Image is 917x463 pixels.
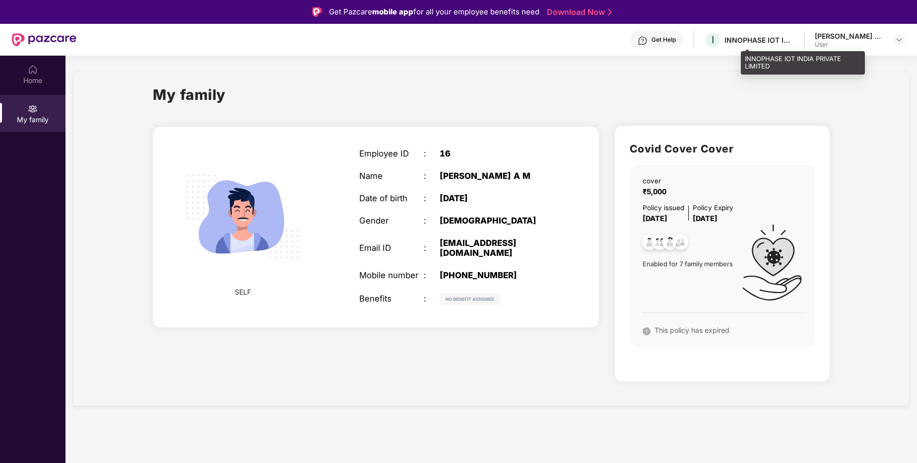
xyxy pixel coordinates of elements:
[359,216,424,226] div: Gender
[693,214,718,223] span: [DATE]
[643,176,670,186] div: cover
[359,243,424,253] div: Email ID
[440,216,552,226] div: [DEMOGRAPHIC_DATA]
[547,7,609,17] a: Download Now
[424,271,440,281] div: :
[440,171,552,181] div: [PERSON_NAME] A M
[736,225,807,301] img: icon
[424,294,440,304] div: :
[630,141,815,157] h2: Covid Cover Cover
[815,31,884,41] div: [PERSON_NAME] A M
[173,147,313,287] img: svg+xml;base64,PHN2ZyB4bWxucz0iaHR0cDovL3d3dy53My5vcmcvMjAwMC9zdmciIHdpZHRoPSIyMjQiIGhlaWdodD0iMT...
[424,243,440,253] div: :
[643,214,667,223] span: [DATE]
[668,231,693,256] img: svg+xml;base64,PHN2ZyB4bWxucz0iaHR0cDovL3d3dy53My5vcmcvMjAwMC9zdmciIHdpZHRoPSI0OC45NDMiIGhlaWdodD...
[359,194,424,204] div: Date of birth
[235,287,251,298] span: SELF
[424,216,440,226] div: :
[638,36,648,46] img: svg+xml;base64,PHN2ZyBpZD0iSGVscC0zMngzMiIgeG1sbnM9Imh0dHA6Ly93d3cudzMub3JnLzIwMDAvc3ZnIiB3aWR0aD...
[741,51,865,75] div: INNOPHASE IOT INDIA PRIVATE LIMITED
[608,7,612,17] img: Stroke
[643,327,651,335] img: svg+xml;base64,PHN2ZyB4bWxucz0iaHR0cDovL3d3dy53My5vcmcvMjAwMC9zdmciIHdpZHRoPSIxNiIgaGVpZ2h0PSIxNi...
[643,203,684,213] div: Policy issued
[359,171,424,181] div: Name
[329,6,539,18] div: Get Pazcare for all your employee benefits need
[638,231,662,256] img: svg+xml;base64,PHN2ZyB4bWxucz0iaHR0cDovL3d3dy53My5vcmcvMjAwMC9zdmciIHdpZHRoPSI0OC45NDMiIGhlaWdodD...
[440,271,552,281] div: [PHONE_NUMBER]
[153,83,226,106] h1: My family
[440,149,552,159] div: 16
[424,194,440,204] div: :
[424,149,440,159] div: :
[359,271,424,281] div: Mobile number
[12,33,76,46] img: New Pazcare Logo
[312,7,322,17] img: Logo
[643,187,670,196] span: ₹5,000
[648,231,672,256] img: svg+xml;base64,PHN2ZyB4bWxucz0iaHR0cDovL3d3dy53My5vcmcvMjAwMC9zdmciIHdpZHRoPSI0OC45MTUiIGhlaWdodD...
[359,149,424,159] div: Employee ID
[693,203,733,213] div: Policy Expiry
[655,326,729,334] span: This policy has expired
[424,171,440,181] div: :
[440,194,552,204] div: [DATE]
[359,294,424,304] div: Benefits
[440,238,552,258] div: [EMAIL_ADDRESS][DOMAIN_NAME]
[643,259,737,269] span: Enabled for 7 family members
[815,41,884,49] div: User
[724,35,794,45] div: INNOPHASE IOT INDIA PRIVATE LIMITED
[895,36,903,44] img: svg+xml;base64,PHN2ZyBpZD0iRHJvcGRvd24tMzJ4MzIiIHhtbG5zPSJodHRwOi8vd3d3LnczLm9yZy8yMDAwL3N2ZyIgd2...
[28,65,38,75] img: svg+xml;base64,PHN2ZyBpZD0iSG9tZSIgeG1sbnM9Imh0dHA6Ly93d3cudzMub3JnLzIwMDAvc3ZnIiB3aWR0aD0iMjAiIG...
[28,104,38,114] img: svg+xml;base64,PHN2ZyB3aWR0aD0iMjAiIGhlaWdodD0iMjAiIHZpZXdCb3g9IjAgMCAyMCAyMCIgZmlsbD0ibm9uZSIgeG...
[658,231,682,256] img: svg+xml;base64,PHN2ZyB4bWxucz0iaHR0cDovL3d3dy53My5vcmcvMjAwMC9zdmciIHdpZHRoPSI0OC45NDMiIGhlaWdodD...
[652,36,676,44] div: Get Help
[372,7,413,16] strong: mobile app
[440,293,500,305] img: svg+xml;base64,PHN2ZyB4bWxucz0iaHR0cDovL3d3dy53My5vcmcvMjAwMC9zdmciIHdpZHRoPSIxMjIiIGhlaWdodD0iMj...
[712,34,714,46] span: I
